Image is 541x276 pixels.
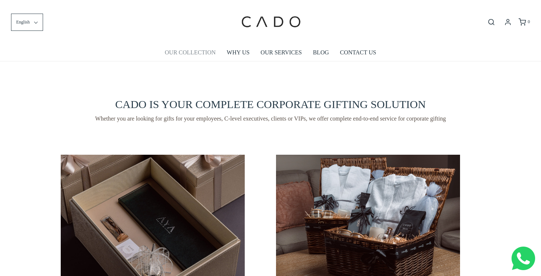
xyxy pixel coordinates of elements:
span: Last name [210,1,234,7]
a: OUR SERVICES [261,44,302,61]
span: 0 [528,19,530,24]
span: Whether you are looking for gifts for your employees, C-level executives, clients or VIPs, we off... [61,114,480,123]
img: cadogifting [239,6,302,39]
span: Company name [210,31,246,37]
img: Whatsapp [512,247,535,270]
span: English [16,19,30,26]
a: WHY US [227,44,250,61]
a: OUR COLLECTION [165,44,216,61]
a: 0 [518,18,530,26]
button: English [11,14,43,31]
a: BLOG [313,44,329,61]
button: Open search bar [485,18,498,26]
span: Number of gifts [210,61,245,67]
span: CADO IS YOUR COMPLETE CORPORATE GIFTING SOLUTION [115,98,426,110]
a: CONTACT US [340,44,376,61]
